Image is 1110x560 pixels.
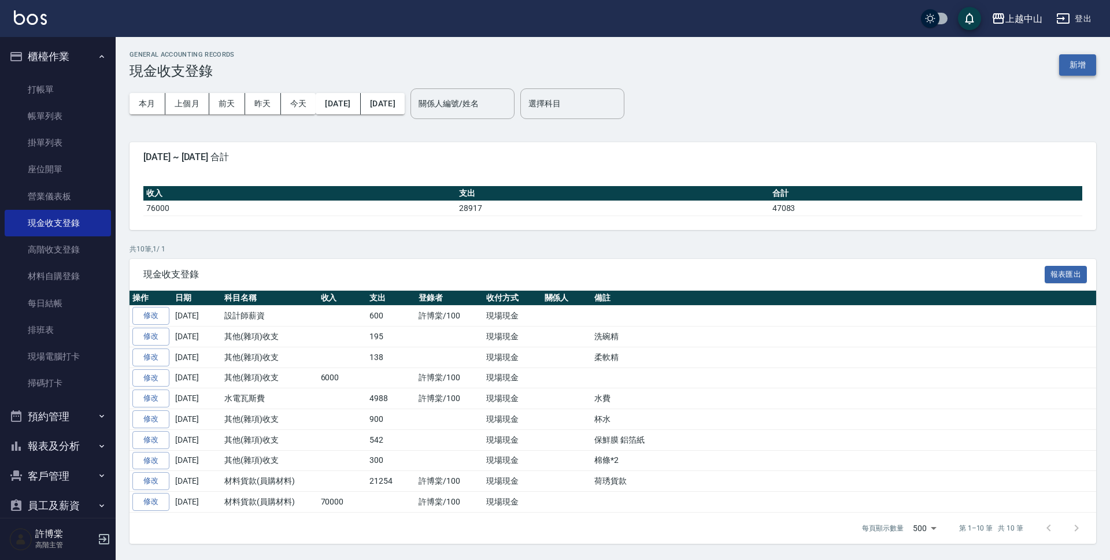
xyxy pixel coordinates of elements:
[367,306,416,327] td: 600
[221,450,318,471] td: 其他(雜項)收支
[143,201,456,216] td: 76000
[129,51,235,58] h2: GENERAL ACCOUNTING RECORDS
[908,513,941,544] div: 500
[416,492,483,513] td: 許博棠/100
[987,7,1047,31] button: 上越中山
[132,307,169,325] a: 修改
[221,409,318,430] td: 其他(雜項)收支
[416,306,483,327] td: 許博棠/100
[143,186,456,201] th: 收入
[132,493,169,511] a: 修改
[1059,54,1096,76] button: 新增
[172,492,221,513] td: [DATE]
[483,388,542,409] td: 現場現金
[367,450,416,471] td: 300
[367,471,416,492] td: 21254
[483,492,542,513] td: 現場現金
[1052,8,1096,29] button: 登出
[367,388,416,409] td: 4988
[132,369,169,387] a: 修改
[456,186,769,201] th: 支出
[5,402,111,432] button: 預約管理
[132,328,169,346] a: 修改
[165,93,209,114] button: 上個月
[221,327,318,347] td: 其他(雜項)收支
[483,368,542,388] td: 現場現金
[367,327,416,347] td: 195
[5,129,111,156] a: 掛單列表
[132,452,169,470] a: 修改
[5,370,111,396] a: 掃碼打卡
[172,368,221,388] td: [DATE]
[5,42,111,72] button: 櫃檯作業
[5,290,111,317] a: 每日結帳
[5,317,111,343] a: 排班表
[129,244,1096,254] p: 共 10 筆, 1 / 1
[591,291,1096,306] th: 備註
[132,348,169,366] a: 修改
[318,368,367,388] td: 6000
[172,409,221,430] td: [DATE]
[483,450,542,471] td: 現場現金
[416,291,483,306] th: 登錄者
[367,429,416,450] td: 542
[5,210,111,236] a: 現金收支登錄
[221,368,318,388] td: 其他(雜項)收支
[129,93,165,114] button: 本月
[483,471,542,492] td: 現場現金
[1045,266,1087,284] button: 報表匯出
[5,156,111,183] a: 座位開單
[483,409,542,430] td: 現場現金
[221,291,318,306] th: 科目名稱
[958,7,981,30] button: save
[5,263,111,290] a: 材料自購登錄
[361,93,405,114] button: [DATE]
[1059,59,1096,70] a: 新增
[416,471,483,492] td: 許博棠/100
[221,429,318,450] td: 其他(雜項)收支
[221,492,318,513] td: 材料貨款(員購材料)
[35,540,94,550] p: 高階主管
[221,388,318,409] td: 水電瓦斯費
[5,183,111,210] a: 營業儀表板
[483,291,542,306] th: 收付方式
[591,327,1096,347] td: 洗碗精
[367,409,416,430] td: 900
[14,10,47,25] img: Logo
[221,306,318,327] td: 設計師薪資
[483,306,542,327] td: 現場現金
[959,523,1023,533] p: 第 1–10 筆 共 10 筆
[5,491,111,521] button: 員工及薪資
[172,327,221,347] td: [DATE]
[172,388,221,409] td: [DATE]
[483,327,542,347] td: 現場現金
[5,431,111,461] button: 報表及分析
[591,388,1096,409] td: 水費
[221,471,318,492] td: 材料貨款(員購材料)
[143,269,1045,280] span: 現金收支登錄
[862,523,904,533] p: 每頁顯示數量
[129,291,172,306] th: 操作
[245,93,281,114] button: 昨天
[281,93,316,114] button: 今天
[35,528,94,540] h5: 許博棠
[318,291,367,306] th: 收入
[5,76,111,103] a: 打帳單
[316,93,360,114] button: [DATE]
[769,201,1082,216] td: 47083
[591,429,1096,450] td: 保鮮膜 鋁箔紙
[591,409,1096,430] td: 杯水
[172,306,221,327] td: [DATE]
[483,347,542,368] td: 現場現金
[172,347,221,368] td: [DATE]
[132,431,169,449] a: 修改
[143,151,1082,163] span: [DATE] ~ [DATE] 合計
[5,103,111,129] a: 帳單列表
[172,429,221,450] td: [DATE]
[456,201,769,216] td: 28917
[129,63,235,79] h3: 現金收支登錄
[483,429,542,450] td: 現場現金
[591,471,1096,492] td: 荷琇貨款
[172,450,221,471] td: [DATE]
[132,472,169,490] a: 修改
